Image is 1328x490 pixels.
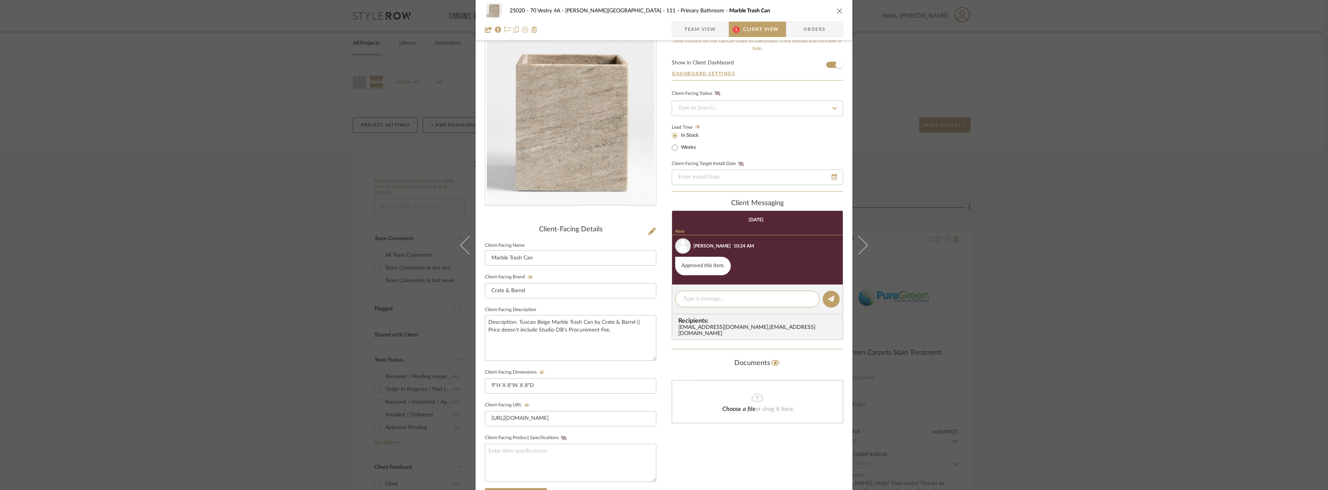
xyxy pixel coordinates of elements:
label: Client-Facing Name [485,244,525,248]
div: New [672,229,843,235]
button: Client-Facing Product Specifications [559,435,569,441]
button: Client-Facing Target Install Date [736,161,746,167]
button: Dashboard Settings [672,70,735,77]
input: Enter Client-Facing Item Name [485,250,656,266]
label: Client-Facing Brand [485,274,535,280]
div: client Messaging [672,199,843,208]
div: Approved this item. [675,257,731,275]
div: 0 [485,38,656,205]
div: Documents [672,357,843,369]
button: Lead Time [693,123,703,131]
label: Weeks [679,144,696,151]
div: Only content on this tab can share to Dashboard. Click eyeball icon to show or hide. [672,37,843,52]
mat-radio-group: Select item type [672,131,711,152]
div: 10:24 AM [733,242,754,249]
div: [PERSON_NAME] [693,242,731,249]
input: Type to Search… [672,101,843,116]
span: 111 - Primary Bathroom [666,8,729,13]
div: Client-Facing Details [485,226,656,234]
label: Client-Facing Dimensions [485,370,547,375]
label: Client-Facing Description [485,308,536,312]
div: [EMAIL_ADDRESS][DOMAIN_NAME] , [EMAIL_ADDRESS][DOMAIN_NAME] [678,325,840,337]
img: e8a7a72c-2b6a-4495-83e1-eecbd49eb23f_48x40.jpg [485,3,503,19]
label: Client-Facing Target Install Date [672,161,746,167]
input: Enter Install Date [672,170,843,185]
button: close [836,7,843,14]
span: Client View [743,22,779,37]
span: Team View [684,22,716,37]
button: Client-Facing Dimensions [537,370,547,375]
span: Orders [795,22,834,37]
img: user_avatar.png [675,238,691,254]
img: Remove from project [531,27,537,33]
span: 1 [733,26,740,33]
span: Choose a file [722,406,755,412]
button: Client-Facing URL [522,402,532,408]
label: In Stock [679,132,699,139]
img: e8a7a72c-2b6a-4495-83e1-eecbd49eb23f_436x436.jpg [487,38,654,205]
span: Recipients: [678,317,840,324]
span: or drag it here. [755,406,795,412]
input: Enter Client-Facing Brand [485,283,656,298]
button: Client-Facing Brand [525,274,535,280]
div: Client-Facing Status [672,90,723,98]
span: 25020 - 70 Vestry 4A - [PERSON_NAME][GEOGRAPHIC_DATA] [510,8,666,13]
div: [DATE] [749,217,764,222]
input: Enter item URL [485,411,656,426]
label: Client-Facing URL [485,402,532,408]
label: Client-Facing Product Specifications [485,435,569,441]
label: Lead Time [672,124,711,131]
span: Marble Trash Can [729,8,770,13]
input: Enter item dimensions [485,378,656,394]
